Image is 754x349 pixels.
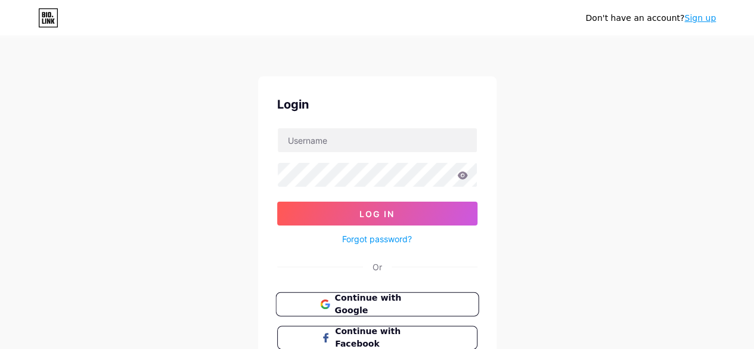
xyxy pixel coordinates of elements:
div: Or [373,261,382,273]
input: Username [278,128,477,152]
a: Forgot password? [342,233,412,245]
div: Don't have an account? [585,12,716,24]
span: Log In [359,209,395,219]
button: Log In [277,202,477,226]
a: Continue with Google [277,292,477,316]
button: Continue with Google [275,292,479,317]
div: Login [277,95,477,113]
span: Continue with Google [334,292,434,317]
a: Sign up [684,13,716,23]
